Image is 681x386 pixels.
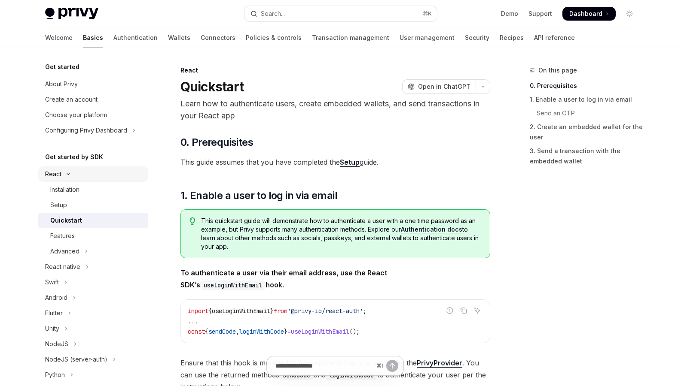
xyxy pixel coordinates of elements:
[45,262,80,272] div: React native
[530,93,643,106] a: 1. Enable a user to log in via email
[180,189,337,202] span: 1. Enable a user to log in via email
[270,307,274,315] span: }
[38,107,148,123] a: Choose your platform
[45,79,78,89] div: About Privy
[246,27,302,48] a: Policies & controls
[465,27,489,48] a: Security
[562,7,616,21] a: Dashboard
[50,184,79,195] div: Installation
[401,226,462,233] a: Authentication docs
[38,367,148,383] button: Toggle Python section
[200,280,266,290] code: useLoginWithEmail
[284,328,287,335] span: }
[402,79,476,94] button: Open in ChatGPT
[244,6,437,21] button: Open search
[386,360,398,372] button: Send message
[400,27,455,48] a: User management
[363,307,366,315] span: ;
[38,228,148,244] a: Features
[45,169,61,179] div: React
[274,307,287,315] span: from
[528,9,552,18] a: Support
[180,136,253,149] span: 0. Prerequisites
[530,144,643,168] a: 3. Send a transaction with the embedded wallet
[38,274,148,290] button: Toggle Swift section
[38,321,148,336] button: Toggle Unity section
[261,9,285,19] div: Search...
[189,217,195,225] svg: Tip
[239,328,284,335] span: loginWithCode
[180,79,244,94] h1: Quickstart
[201,27,235,48] a: Connectors
[275,356,373,375] input: Ask a question...
[212,307,270,315] span: useLoginWithEmail
[45,8,98,20] img: light logo
[38,92,148,107] a: Create an account
[444,305,455,316] button: Report incorrect code
[287,328,291,335] span: =
[38,76,148,92] a: About Privy
[38,213,148,228] a: Quickstart
[530,106,643,120] a: Send an OTP
[569,9,602,18] span: Dashboard
[45,27,73,48] a: Welcome
[45,152,103,162] h5: Get started by SDK
[38,244,148,259] button: Toggle Advanced section
[45,323,59,334] div: Unity
[623,7,636,21] button: Toggle dark mode
[340,158,360,167] a: Setup
[236,328,239,335] span: ,
[45,110,107,120] div: Choose your platform
[291,328,349,335] span: useLoginWithEmail
[38,259,148,274] button: Toggle React native section
[38,166,148,182] button: Toggle React section
[538,65,577,75] span: On this page
[45,308,63,318] div: Flutter
[458,305,469,316] button: Copy the contents from the code block
[188,328,205,335] span: const
[208,328,236,335] span: sendCode
[534,27,575,48] a: API reference
[45,339,68,349] div: NodeJS
[45,293,67,303] div: Android
[83,27,103,48] a: Basics
[45,277,59,287] div: Swift
[188,317,198,325] span: ...
[50,215,82,226] div: Quickstart
[423,10,432,17] span: ⌘ K
[38,123,148,138] button: Toggle Configuring Privy Dashboard section
[205,328,208,335] span: {
[180,98,490,122] p: Learn how to authenticate users, create embedded wallets, and send transactions in your React app
[50,231,75,241] div: Features
[287,307,363,315] span: '@privy-io/react-auth'
[472,305,483,316] button: Ask AI
[180,66,490,75] div: React
[50,246,79,256] div: Advanced
[349,328,360,335] span: ();
[180,156,490,168] span: This guide assumes that you have completed the guide.
[38,352,148,367] button: Toggle NodeJS (server-auth) section
[530,79,643,93] a: 0. Prerequisites
[168,27,190,48] a: Wallets
[45,62,79,72] h5: Get started
[501,9,518,18] a: Demo
[45,370,65,380] div: Python
[530,120,643,144] a: 2. Create an embedded wallet for the user
[38,336,148,352] button: Toggle NodeJS section
[312,27,389,48] a: Transaction management
[208,307,212,315] span: {
[201,217,481,251] span: This quickstart guide will demonstrate how to authenticate a user with a one time password as an ...
[38,290,148,305] button: Toggle Android section
[50,200,67,210] div: Setup
[45,354,107,365] div: NodeJS (server-auth)
[180,268,387,289] strong: To authenticate a user via their email address, use the React SDK’s hook.
[418,82,470,91] span: Open in ChatGPT
[113,27,158,48] a: Authentication
[188,307,208,315] span: import
[45,94,98,105] div: Create an account
[500,27,524,48] a: Recipes
[38,197,148,213] a: Setup
[45,125,127,136] div: Configuring Privy Dashboard
[38,305,148,321] button: Toggle Flutter section
[38,182,148,197] a: Installation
